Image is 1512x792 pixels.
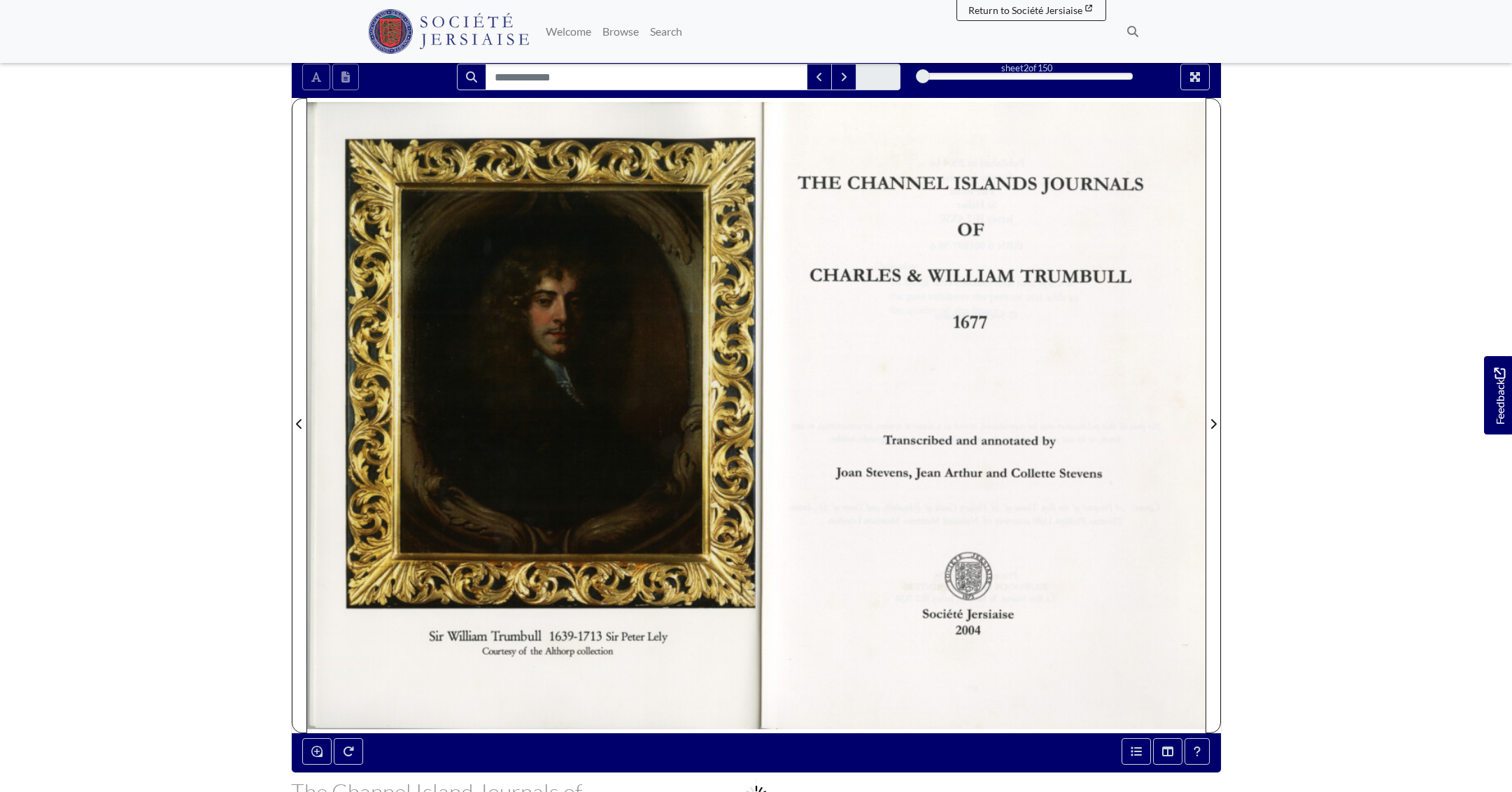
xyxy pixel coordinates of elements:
[1491,368,1508,425] span: Feedback
[921,62,1133,75] div: sheet of 150
[1180,64,1210,90] button: Full screen mode
[644,17,688,45] a: Search
[1024,62,1029,73] span: 2
[968,4,1082,16] span: Return to Société Jersiaise
[457,64,486,90] button: Search
[540,17,597,45] a: Welcome
[368,9,530,54] img: Société Jersiaise
[831,64,856,90] button: Next Match
[1122,738,1151,765] button: Open metadata window
[597,17,644,45] a: Browse
[368,6,530,57] a: Société Jersiaise logo
[486,64,807,90] input: Search for
[1153,738,1182,765] button: Thumbnails
[334,738,363,765] button: Rotate the book
[302,64,330,90] button: Toggle text selection (Alt+T)
[292,98,307,733] button: Previous Page
[302,738,332,765] button: Enable or disable loupe tool (Alt+L)
[1206,98,1221,733] button: Next Page
[1185,738,1210,765] button: Help
[332,64,359,90] button: Open transcription window
[807,64,832,90] button: Previous Match
[1484,356,1512,434] a: Would you like to provide feedback?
